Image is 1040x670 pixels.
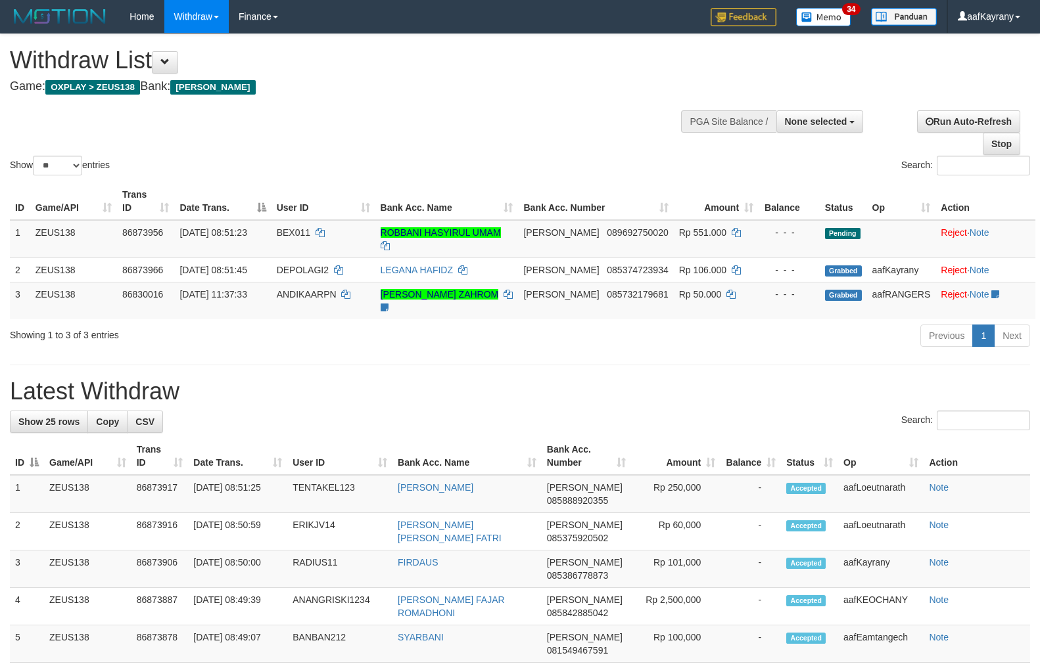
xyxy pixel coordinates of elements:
[838,475,924,513] td: aafLoeutnarath
[287,550,392,588] td: RADIUS11
[721,550,781,588] td: -
[188,475,287,513] td: [DATE] 08:51:25
[785,116,847,127] span: None selected
[776,110,864,133] button: None selected
[392,437,542,475] th: Bank Acc. Name: activate to sort column ascending
[825,228,861,239] span: Pending
[994,324,1030,347] a: Next
[174,183,271,220] th: Date Trans.: activate to sort column descending
[287,513,392,550] td: ERIKJV14
[523,289,599,300] span: [PERSON_NAME]
[970,289,989,300] a: Note
[10,156,110,175] label: Show entries
[87,411,128,433] a: Copy
[901,156,1030,175] label: Search:
[547,594,623,605] span: [PERSON_NAME]
[901,411,1030,430] label: Search:
[838,513,924,550] td: aafLoeutnarath
[117,183,174,220] th: Trans ID: activate to sort column ascending
[838,437,924,475] th: Op: activate to sort column ascending
[983,133,1020,155] a: Stop
[721,513,781,550] td: -
[679,265,726,275] span: Rp 106.000
[935,220,1035,258] td: ·
[10,513,44,550] td: 2
[825,290,862,301] span: Grabbed
[127,411,163,433] a: CSV
[44,550,131,588] td: ZEUS138
[721,625,781,663] td: -
[122,289,163,300] span: 86830016
[10,550,44,588] td: 3
[381,289,499,300] a: [PERSON_NAME] ZAHROM
[10,257,30,282] td: 2
[277,289,337,300] span: ANDIKAARPN
[917,110,1020,133] a: Run Auto-Refresh
[786,595,826,606] span: Accepted
[188,513,287,550] td: [DATE] 08:50:59
[547,520,623,530] span: [PERSON_NAME]
[838,588,924,625] td: aafKEOCHANY
[287,588,392,625] td: ANANGRISKI1234
[972,324,995,347] a: 1
[681,110,776,133] div: PGA Site Balance /
[547,482,623,493] span: [PERSON_NAME]
[188,625,287,663] td: [DATE] 08:49:07
[871,8,937,26] img: panduan.png
[764,288,815,301] div: - - -
[277,265,329,275] span: DEPOLAGI2
[131,550,189,588] td: 86873906
[131,588,189,625] td: 86873887
[679,227,726,238] span: Rp 551.000
[10,323,423,342] div: Showing 1 to 3 of 3 entries
[867,183,936,220] th: Op: activate to sort column ascending
[547,557,623,568] span: [PERSON_NAME]
[287,475,392,513] td: TENTAKEL123
[523,265,599,275] span: [PERSON_NAME]
[398,557,438,568] a: FIRDAUS
[631,475,721,513] td: Rp 250,000
[941,265,967,275] a: Reject
[10,475,44,513] td: 1
[135,416,154,427] span: CSV
[721,588,781,625] td: -
[10,183,30,220] th: ID
[131,625,189,663] td: 86873878
[838,550,924,588] td: aafKayrany
[607,289,668,300] span: Copy 085732179681 to clipboard
[179,289,247,300] span: [DATE] 11:37:33
[867,257,936,282] td: aafKayrany
[631,550,721,588] td: Rp 101,000
[796,8,851,26] img: Button%20Memo.svg
[842,3,860,15] span: 34
[179,227,247,238] span: [DATE] 08:51:23
[131,513,189,550] td: 86873916
[542,437,631,475] th: Bank Acc. Number: activate to sort column ascending
[786,633,826,644] span: Accepted
[398,482,473,493] a: [PERSON_NAME]
[44,625,131,663] td: ZEUS138
[170,80,255,95] span: [PERSON_NAME]
[920,324,973,347] a: Previous
[547,570,608,581] span: Copy 085386778873 to clipboard
[277,227,310,238] span: BEX011
[825,265,862,277] span: Grabbed
[10,588,44,625] td: 4
[10,80,680,93] h4: Game: Bank:
[44,588,131,625] td: ZEUS138
[867,282,936,319] td: aafRANGERS
[929,482,949,493] a: Note
[30,282,117,319] td: ZEUS138
[820,183,867,220] th: Status
[759,183,820,220] th: Balance
[45,80,140,95] span: OXPLAY > ZEUS138
[272,183,375,220] th: User ID: activate to sort column ascending
[398,594,505,618] a: [PERSON_NAME] FAJAR ROMADHONI
[10,625,44,663] td: 5
[30,220,117,258] td: ZEUS138
[941,289,967,300] a: Reject
[721,475,781,513] td: -
[935,183,1035,220] th: Action
[287,625,392,663] td: BANBAN212
[122,265,163,275] span: 86873966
